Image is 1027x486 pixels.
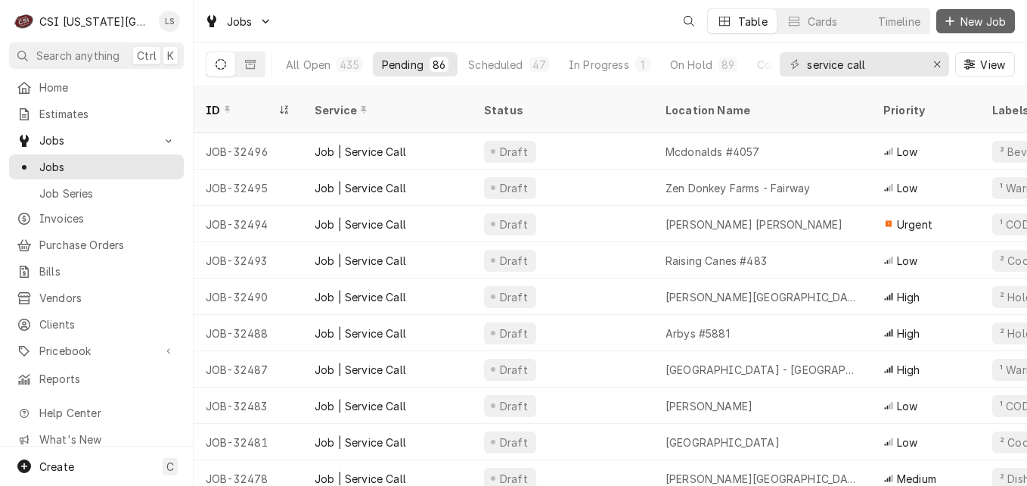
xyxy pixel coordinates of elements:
div: Scheduled [468,57,523,73]
div: JOB-32496 [194,133,303,170]
div: Draft [498,362,530,378]
div: 435 [340,57,358,73]
span: Jobs [39,132,154,148]
span: Jobs [39,159,176,175]
span: Ctrl [137,48,157,64]
div: Draft [498,180,530,196]
div: JOB-32494 [194,206,303,242]
div: Table [738,14,768,30]
span: Low [897,398,917,414]
span: Home [39,79,176,95]
div: Job | Service Call [315,253,406,269]
div: Priority [883,102,965,118]
div: CSI Kansas City's Avatar [14,11,35,32]
div: Job | Service Call [315,180,406,196]
div: JOB-32490 [194,279,303,315]
div: 1 [638,57,647,73]
a: Job Series [9,181,184,206]
div: JOB-32487 [194,351,303,388]
div: Raising Canes #483 [666,253,767,269]
div: [PERSON_NAME] [PERSON_NAME] [666,217,842,232]
button: Open search [677,9,701,33]
div: Job | Service Call [315,435,406,450]
div: 86 [433,57,445,73]
span: Low [897,253,917,269]
div: Zen Donkey Farms - Fairway [666,180,810,196]
div: Job | Service Call [315,398,406,414]
button: New Job [936,9,1015,33]
div: Timeline [878,14,920,30]
span: Low [897,144,917,160]
div: 47 [532,57,546,73]
a: Go to Jobs [9,128,184,153]
span: High [897,326,920,341]
a: Reports [9,366,184,391]
span: Estimates [39,106,176,122]
span: Urgent [897,217,932,232]
span: Vendors [39,290,176,306]
div: Job | Service Call [315,326,406,341]
div: LS [159,11,180,32]
div: Draft [498,326,530,341]
a: Home [9,75,184,100]
div: C [14,11,35,32]
div: [GEOGRAPHIC_DATA] - [GEOGRAPHIC_DATA] [666,362,859,378]
div: [GEOGRAPHIC_DATA] [666,435,780,450]
div: All Open [286,57,330,73]
span: High [897,289,920,305]
div: Draft [498,435,530,450]
div: Draft [498,398,530,414]
a: Jobs [9,154,184,179]
div: Draft [498,253,530,269]
span: Pricebook [39,343,154,359]
div: Lindy Springer's Avatar [159,11,180,32]
button: Erase input [925,52,949,76]
span: Create [39,460,74,473]
div: Service [315,102,457,118]
div: Job | Service Call [315,217,406,232]
div: Draft [498,289,530,305]
div: In Progress [569,57,629,73]
div: Draft [498,217,530,232]
div: JOB-32493 [194,242,303,279]
div: Job | Service Call [315,289,406,305]
span: C [166,459,174,475]
span: Invoices [39,210,176,226]
span: Help Center [39,405,175,421]
a: Clients [9,312,184,337]
div: Job | Service Call [315,362,406,378]
span: New Job [957,14,1009,30]
a: Invoices [9,206,184,231]
span: What's New [39,431,175,447]
a: Purchase Orders [9,232,184,257]
a: Go to Help Center [9,400,184,425]
button: View [955,52,1015,76]
div: Mcdonalds #4057 [666,144,759,160]
span: Job Series [39,185,176,201]
div: [PERSON_NAME][GEOGRAPHIC_DATA] [666,289,859,305]
span: Low [897,180,917,196]
div: JOB-32495 [194,170,303,206]
div: JOB-32483 [194,388,303,424]
span: K [167,48,174,64]
span: Reports [39,371,176,387]
a: Vendors [9,285,184,310]
span: Purchase Orders [39,237,176,253]
div: CSI [US_STATE][GEOGRAPHIC_DATA] [39,14,150,30]
input: Keyword search [807,52,920,76]
div: JOB-32488 [194,315,303,351]
a: Estimates [9,101,184,126]
a: Bills [9,259,184,284]
div: On Hold [670,57,712,73]
div: [PERSON_NAME] [666,398,752,414]
div: JOB-32481 [194,424,303,460]
span: Low [897,435,917,450]
span: Bills [39,263,176,279]
span: Search anything [36,48,119,64]
div: Cards [808,14,838,30]
div: Job | Service Call [315,144,406,160]
span: View [977,57,1008,73]
div: Location Name [666,102,856,118]
div: Status [484,102,638,118]
div: Draft [498,144,530,160]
